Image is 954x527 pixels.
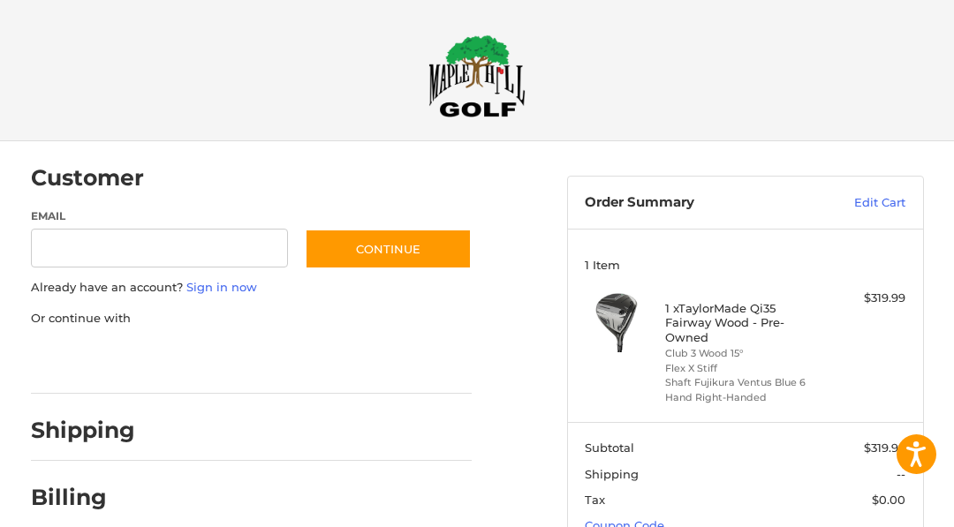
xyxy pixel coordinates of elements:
iframe: PayPal-paylater [175,344,307,376]
iframe: PayPal-paypal [25,344,157,376]
div: $319.99 [825,290,905,307]
span: Subtotal [585,440,634,455]
p: Already have an account? [31,279,472,297]
a: Sign in now [186,280,257,294]
button: Continue [305,229,472,269]
li: Flex X Stiff [665,361,821,376]
label: Email [31,208,288,224]
img: Maple Hill Golf [428,34,526,117]
li: Hand Right-Handed [665,390,821,405]
li: Shaft Fujikura Ventus Blue 6 [665,375,821,390]
h2: Shipping [31,417,135,444]
h3: Order Summary [585,194,803,212]
a: Edit Cart [803,194,905,212]
h2: Billing [31,484,134,511]
p: Or continue with [31,310,472,327]
h2: Customer [31,164,144,192]
h4: 1 x TaylorMade Qi35 Fairway Wood - Pre-Owned [665,301,821,344]
li: Club 3 Wood 15° [665,346,821,361]
span: -- [897,467,905,481]
h3: 1 Item [585,258,905,272]
span: Shipping [585,467,639,481]
span: $319.99 [864,440,905,455]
